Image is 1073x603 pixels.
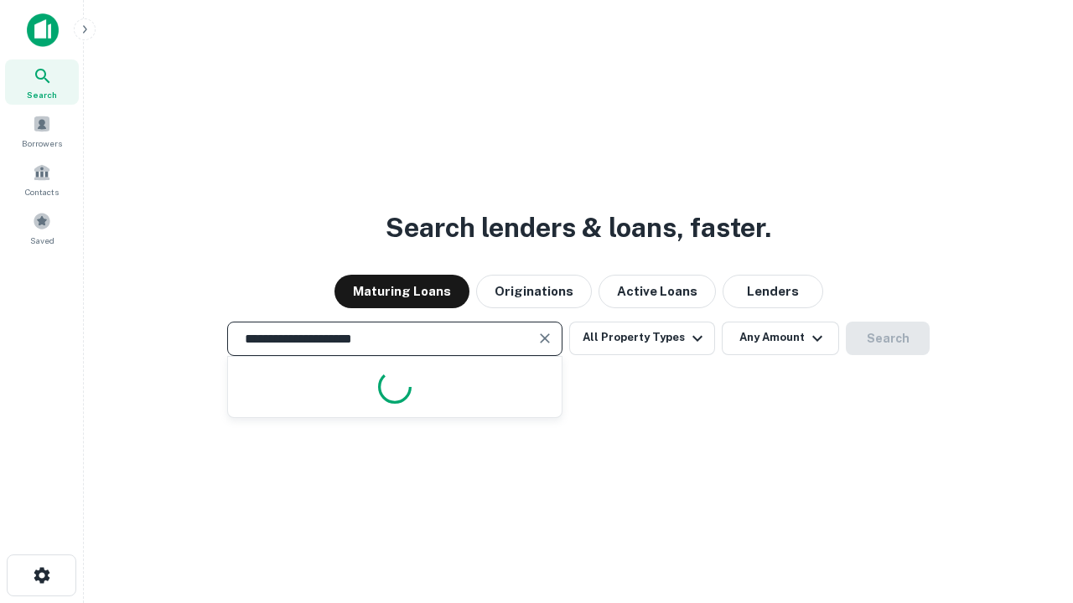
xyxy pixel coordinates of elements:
[723,275,823,308] button: Lenders
[334,275,469,308] button: Maturing Loans
[989,469,1073,549] iframe: Chat Widget
[5,59,79,105] a: Search
[722,322,839,355] button: Any Amount
[27,88,57,101] span: Search
[25,185,59,198] span: Contacts
[27,13,59,47] img: capitalize-icon.png
[5,205,79,250] a: Saved
[599,275,716,308] button: Active Loans
[22,137,62,150] span: Borrowers
[5,108,79,153] a: Borrowers
[476,275,592,308] button: Originations
[30,234,54,247] span: Saved
[5,157,79,202] a: Contacts
[569,322,715,355] button: All Property Types
[533,327,557,350] button: Clear
[386,208,771,248] h3: Search lenders & loans, faster.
